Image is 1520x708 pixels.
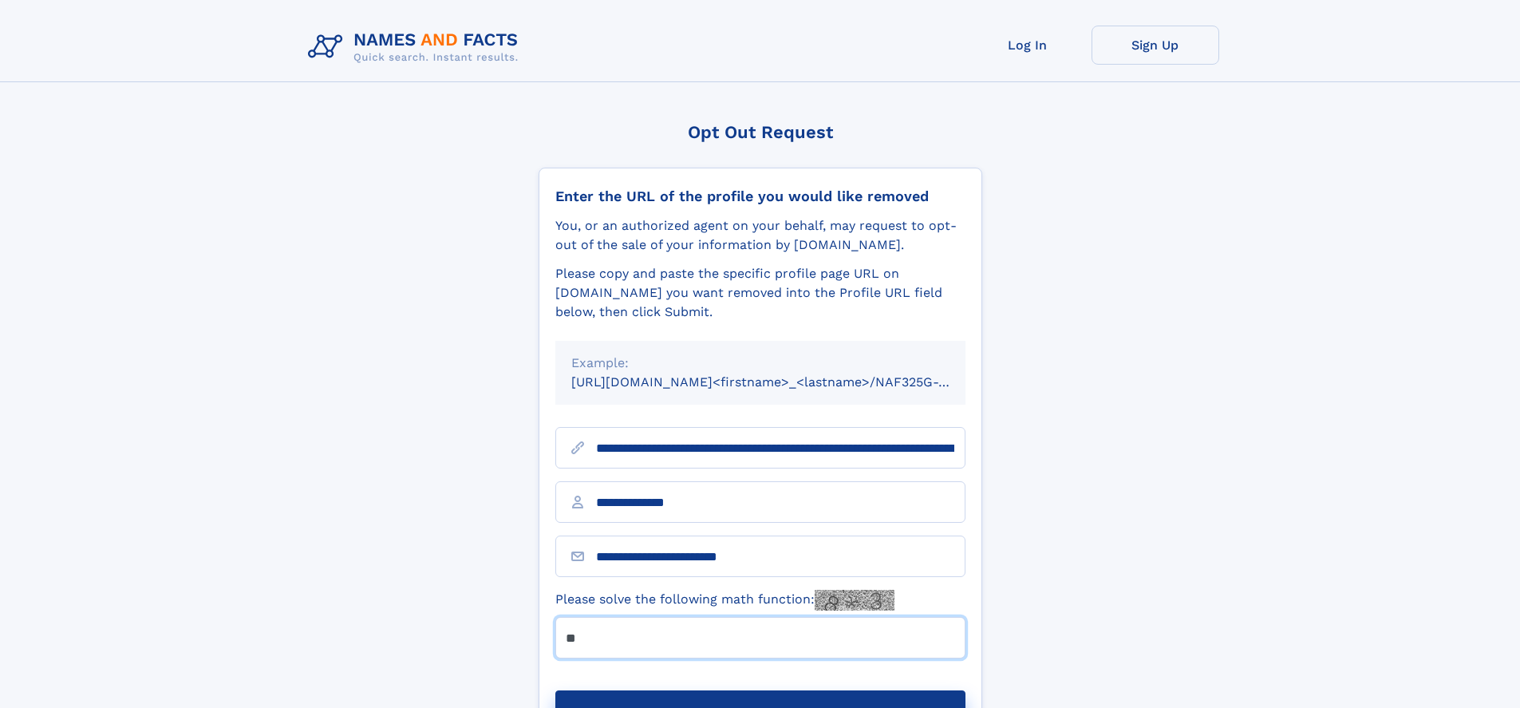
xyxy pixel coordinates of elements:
[539,122,982,142] div: Opt Out Request
[1092,26,1219,65] a: Sign Up
[571,354,950,373] div: Example:
[302,26,531,69] img: Logo Names and Facts
[555,264,965,322] div: Please copy and paste the specific profile page URL on [DOMAIN_NAME] you want removed into the Pr...
[555,590,894,611] label: Please solve the following math function:
[555,216,965,255] div: You, or an authorized agent on your behalf, may request to opt-out of the sale of your informatio...
[964,26,1092,65] a: Log In
[555,188,965,205] div: Enter the URL of the profile you would like removed
[571,374,996,390] small: [URL][DOMAIN_NAME]<firstname>_<lastname>/NAF325G-xxxxxxxx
